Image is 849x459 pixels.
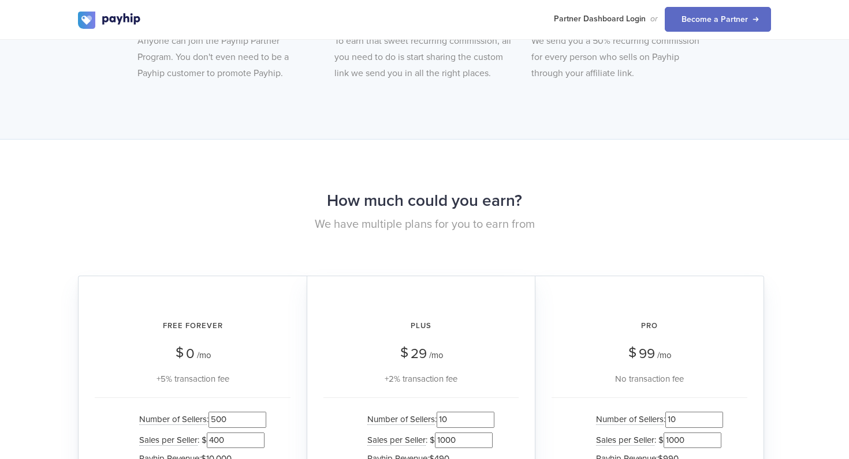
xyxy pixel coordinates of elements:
[78,186,771,216] h2: How much could you earn?
[137,12,315,81] li: Anyone can join the Payhip Partner Program. You don't even need to be a Payhip customer to promot...
[639,345,655,362] span: 99
[657,350,672,360] span: /mo
[362,409,494,430] li: :
[133,409,266,430] li: :
[176,340,184,365] span: $
[367,435,426,446] span: Sales per Seller
[362,430,494,450] li: : $
[197,350,211,360] span: /mo
[139,414,207,425] span: Number of Sellers
[323,311,519,341] h2: Plus
[596,414,664,425] span: Number of Sellers
[95,311,291,341] h2: Free Forever
[552,311,747,341] h2: Pro
[590,409,723,430] li: :
[596,435,654,446] span: Sales per Seller
[590,430,723,450] li: : $
[411,345,427,362] span: 29
[95,372,291,386] div: +5% transaction fee
[78,12,141,29] img: logo.svg
[552,372,747,386] div: No transaction fee
[367,414,435,425] span: Number of Sellers
[323,372,519,386] div: +2% transaction fee
[133,430,266,450] li: : $
[531,12,709,81] li: We send you a 50% recurring commission for every person who sells on Payhip through your affiliat...
[665,7,771,32] a: Become a Partner
[139,435,198,446] span: Sales per Seller
[334,12,512,81] li: To earn that sweet recurring commission, all you need to do is start sharing the custom link we s...
[628,340,636,365] span: $
[186,345,195,362] span: 0
[429,350,444,360] span: /mo
[400,340,408,365] span: $
[78,216,771,233] p: We have multiple plans for you to earn from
